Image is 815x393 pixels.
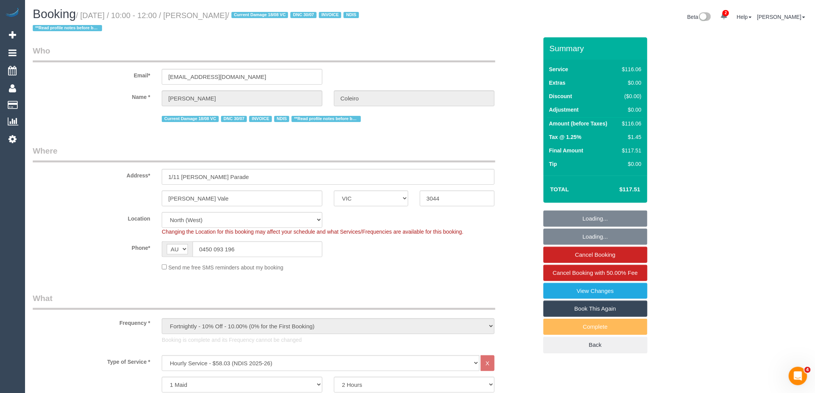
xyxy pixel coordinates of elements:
[550,44,644,53] h3: Summary
[619,120,641,127] div: $116.06
[619,106,641,114] div: $0.00
[550,186,569,192] strong: Total
[33,145,495,162] legend: Where
[543,283,647,299] a: View Changes
[543,247,647,263] a: Cancel Booking
[420,191,494,206] input: Post Code*
[549,106,579,114] label: Adjustment
[162,69,322,85] input: Email*
[27,69,156,79] label: Email*
[292,116,361,122] span: **Read profile notes before booking**
[805,367,811,373] span: 4
[619,160,641,168] div: $0.00
[27,241,156,252] label: Phone*
[290,12,317,18] span: DNC 30/07
[33,11,361,33] small: / [DATE] / 10:00 - 12:00 / [PERSON_NAME]
[619,79,641,87] div: $0.00
[319,12,341,18] span: INVOICE
[162,90,322,106] input: First Name*
[688,14,711,20] a: Beta
[619,133,641,141] div: $1.45
[549,147,584,154] label: Final Amount
[549,65,568,73] label: Service
[231,12,288,18] span: Current Damage 18/08 VC
[549,160,557,168] label: Tip
[698,12,711,22] img: New interface
[549,133,582,141] label: Tax @ 1.25%
[757,14,805,20] a: [PERSON_NAME]
[27,316,156,327] label: Frequency *
[549,92,572,100] label: Discount
[33,293,495,310] legend: What
[162,229,463,235] span: Changing the Location for this booking may affect your schedule and what Services/Frequencies are...
[33,45,495,62] legend: Who
[162,336,495,344] p: Booking is complete and its Frequency cannot be changed
[553,269,638,276] span: Cancel Booking with 50.00% Fee
[27,90,156,101] label: Name *
[619,92,641,100] div: ($0.00)
[334,90,495,106] input: Last Name*
[619,147,641,154] div: $117.51
[168,264,283,271] span: Send me free SMS reminders about my booking
[27,355,156,366] label: Type of Service *
[723,10,729,16] span: 2
[27,212,156,222] label: Location
[193,241,322,257] input: Phone*
[596,186,640,193] h4: $117.51
[33,7,76,21] span: Booking
[737,14,752,20] a: Help
[221,116,247,122] span: DNC 30/07
[549,79,566,87] label: Extras
[344,12,359,18] span: NDIS
[249,116,272,122] span: INVOICE
[543,337,647,353] a: Back
[543,265,647,281] a: Cancel Booking with 50.00% Fee
[33,25,102,31] span: **Read profile notes before booking**
[543,301,647,317] a: Book This Again
[716,8,731,25] a: 2
[549,120,607,127] label: Amount (before Taxes)
[162,191,322,206] input: Suburb*
[5,8,20,18] img: Automaid Logo
[619,65,641,73] div: $116.06
[162,116,219,122] span: Current Damage 18/08 VC
[789,367,807,385] iframe: Intercom live chat
[274,116,289,122] span: NDIS
[27,169,156,179] label: Address*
